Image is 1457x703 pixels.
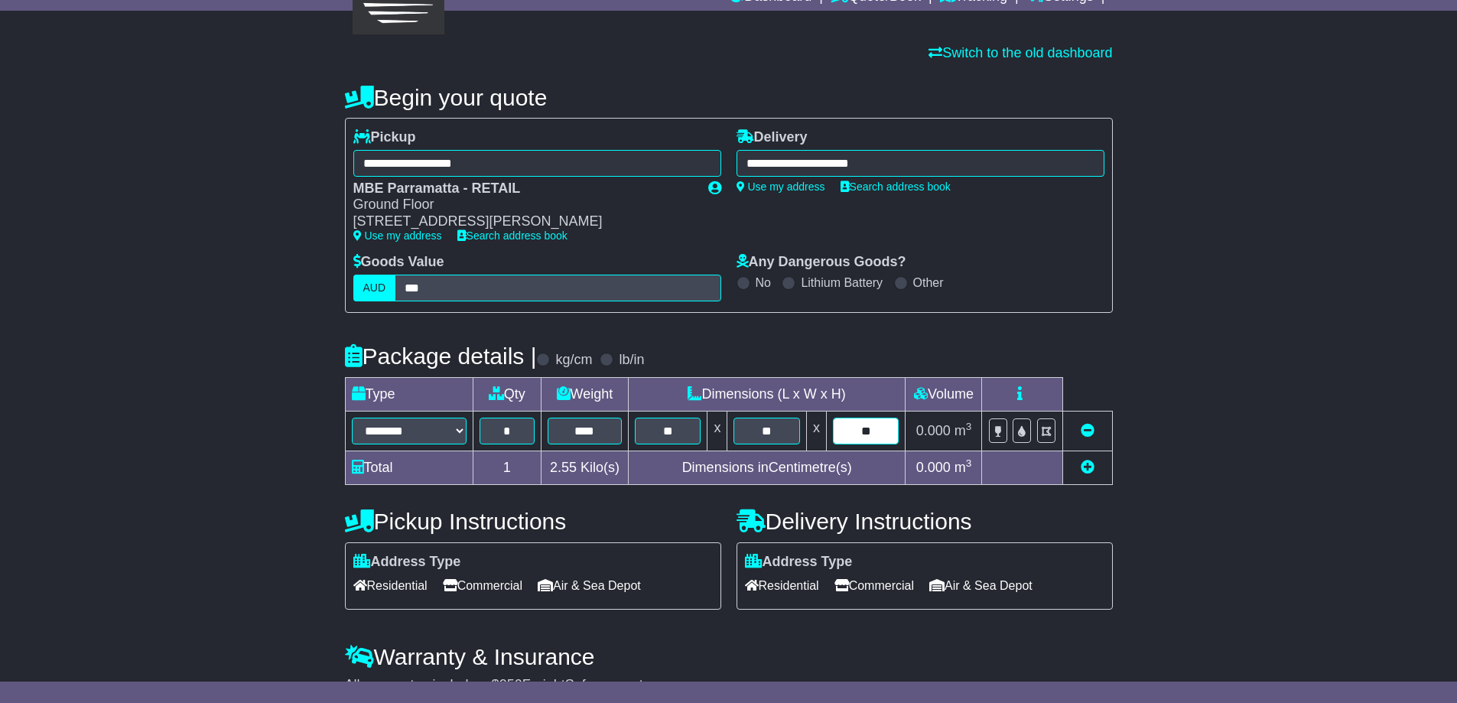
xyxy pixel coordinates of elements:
label: AUD [353,275,396,301]
td: x [806,411,826,451]
a: Switch to the old dashboard [929,45,1112,60]
td: Volume [906,377,982,411]
td: Dimensions (L x W x H) [628,377,906,411]
label: Pickup [353,129,416,146]
a: Search address book [457,229,568,242]
label: lb/in [619,352,644,369]
a: Use my address [353,229,442,242]
h4: Warranty & Insurance [345,644,1113,669]
div: Ground Floor [353,197,693,213]
span: 2.55 [550,460,577,475]
h4: Delivery Instructions [737,509,1113,534]
h4: Pickup Instructions [345,509,721,534]
label: Other [913,275,944,290]
td: Type [345,377,473,411]
label: kg/cm [555,352,592,369]
span: Residential [353,574,428,597]
td: Qty [473,377,541,411]
td: Weight [541,377,628,411]
td: x [707,411,727,451]
sup: 3 [966,421,972,432]
a: Search address book [841,181,951,193]
span: 250 [499,677,522,692]
label: Any Dangerous Goods? [737,254,906,271]
span: Air & Sea Depot [538,574,641,597]
a: Use my address [737,181,825,193]
a: Remove this item [1081,423,1094,438]
td: 1 [473,451,541,484]
label: Goods Value [353,254,444,271]
h4: Begin your quote [345,85,1113,110]
span: Commercial [443,574,522,597]
span: Air & Sea Depot [929,574,1033,597]
span: Residential [745,574,819,597]
td: Total [345,451,473,484]
span: m [955,423,972,438]
div: MBE Parramatta - RETAIL [353,181,693,197]
label: Address Type [745,554,853,571]
td: Dimensions in Centimetre(s) [628,451,906,484]
span: 0.000 [916,423,951,438]
span: m [955,460,972,475]
span: Commercial [834,574,914,597]
label: Address Type [353,554,461,571]
sup: 3 [966,457,972,469]
a: Add new item [1081,460,1094,475]
label: Lithium Battery [801,275,883,290]
label: Delivery [737,129,808,146]
td: Kilo(s) [541,451,628,484]
div: [STREET_ADDRESS][PERSON_NAME] [353,213,693,230]
label: No [756,275,771,290]
h4: Package details | [345,343,537,369]
div: All our quotes include a $ FreightSafe warranty. [345,677,1113,694]
span: 0.000 [916,460,951,475]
